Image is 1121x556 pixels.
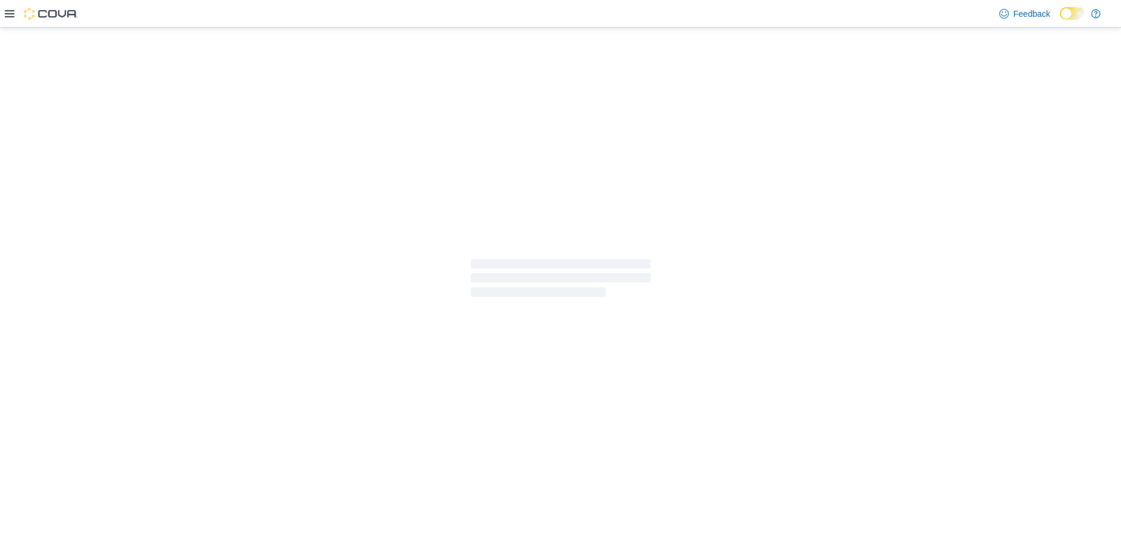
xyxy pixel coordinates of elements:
span: Loading [471,262,651,300]
img: Cova [24,8,78,20]
input: Dark Mode [1060,7,1085,20]
a: Feedback [994,2,1055,26]
span: Feedback [1014,8,1050,20]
